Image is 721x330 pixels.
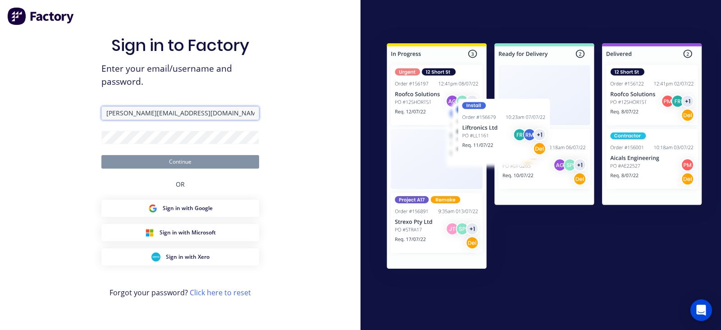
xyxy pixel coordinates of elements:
img: Factory [7,7,75,25]
span: Sign in with Google [163,204,213,212]
div: OR [176,169,185,200]
span: Enter your email/username and password. [101,62,259,88]
div: Open Intercom Messenger [690,299,712,321]
img: Microsoft Sign in [145,228,154,237]
img: Sign in [368,26,721,289]
button: Microsoft Sign inSign in with Microsoft [101,224,259,241]
img: Xero Sign in [151,252,160,261]
h1: Sign in to Factory [111,36,249,55]
img: Google Sign in [148,204,157,213]
span: Sign in with Xero [166,253,210,261]
button: Xero Sign inSign in with Xero [101,248,259,266]
input: Email/Username [101,106,259,120]
a: Click here to reset [190,288,251,298]
button: Google Sign inSign in with Google [101,200,259,217]
span: Sign in with Microsoft [160,229,216,237]
button: Continue [101,155,259,169]
span: Forgot your password? [110,287,251,298]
